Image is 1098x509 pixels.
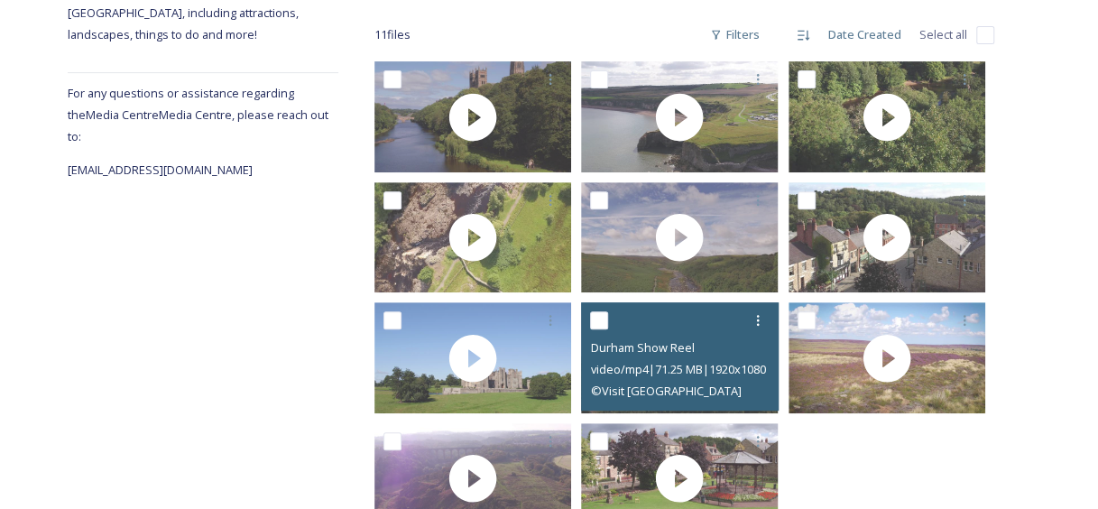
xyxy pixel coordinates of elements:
[590,383,741,399] span: © Visit [GEOGRAPHIC_DATA]
[789,182,985,293] img: thumbnail
[68,85,328,144] span: For any questions or assistance regarding the Media Centre Media Centre, please reach out to:
[581,182,778,293] img: thumbnail
[919,26,967,43] span: Select all
[819,17,910,52] div: Date Created
[374,26,411,43] span: 11 file s
[789,61,985,172] img: thumbnail
[374,182,571,293] img: thumbnail
[590,339,694,356] span: Durham Show Reel
[581,61,778,172] img: thumbnail
[68,162,253,178] span: [EMAIL_ADDRESS][DOMAIN_NAME]
[374,61,571,172] img: thumbnail
[590,361,765,377] span: video/mp4 | 71.25 MB | 1920 x 1080
[701,17,769,52] div: Filters
[789,302,985,413] img: thumbnail
[374,302,571,413] img: thumbnail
